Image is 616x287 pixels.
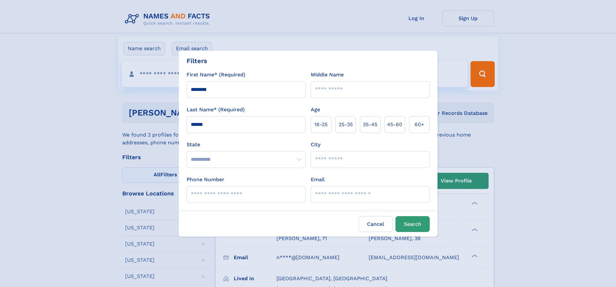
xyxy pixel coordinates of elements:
span: 60+ [415,121,424,128]
label: Email [311,176,325,183]
button: Search [395,216,430,232]
label: Middle Name [311,71,344,79]
div: Filters [187,56,207,66]
label: Phone Number [187,176,224,183]
label: State [187,141,306,149]
span: 35‑45 [363,121,377,128]
label: Last Name* (Required) [187,106,245,114]
label: City [311,141,320,149]
span: 18‑25 [314,121,328,128]
span: 25‑35 [339,121,353,128]
span: 45‑60 [387,121,402,128]
label: First Name* (Required) [187,71,245,79]
label: Age [311,106,320,114]
label: Cancel [359,216,393,232]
